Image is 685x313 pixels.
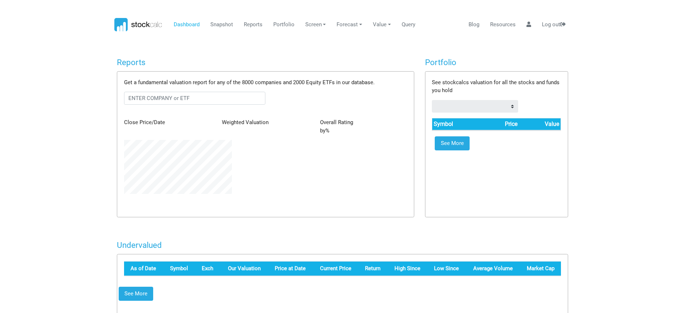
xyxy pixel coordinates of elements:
th: Market Cap [519,262,561,276]
span: Overall Rating [320,119,353,126]
th: Value [519,118,561,130]
th: Return since Reference Date [358,262,387,276]
a: Blog [466,18,482,32]
th: Symbol [432,118,478,130]
p: See stockcalcs valuation for all the stocks and funds you hold [432,78,561,95]
span: Weighted Valuation [222,119,269,126]
a: Reports [241,18,265,32]
a: Resources [487,18,518,32]
a: Portfolio [270,18,297,32]
th: Stock Ticker [164,262,195,276]
p: Get a fundamental valuation report for any of the 8000 companies and 2000 Equity ETFs in our data... [124,78,407,87]
span: Close Price/Date [124,119,165,126]
a: Screen [302,18,329,32]
th: Low Since [427,262,466,276]
th: Reference Date [124,262,164,276]
th: High Since [387,262,427,276]
th: Last Close Price [312,262,357,276]
th: Price [478,118,519,130]
h4: Reports [117,58,414,67]
a: See More [435,136,470,151]
h4: Portfolio [425,58,568,67]
a: Query [399,18,418,32]
h4: Undervalued [117,240,568,250]
a: See More [119,287,153,301]
th: Weighted Average Fundamental Valuation [220,262,267,276]
input: ENTER COMPANY or ETF [124,92,266,105]
a: Log out [539,18,568,32]
div: by % [315,118,412,135]
a: Snapshot [207,18,236,32]
a: Forecast [334,18,365,32]
a: Dashboard [171,18,202,32]
th: Average 30 day Volume [465,262,519,276]
th: Stock Exchange [195,262,220,276]
th: Close Price on the Reference Date [267,262,312,276]
a: Value [370,18,394,32]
